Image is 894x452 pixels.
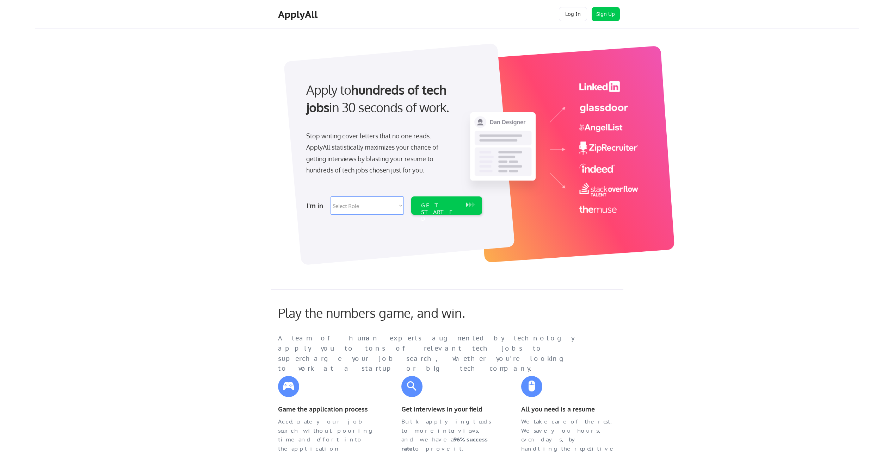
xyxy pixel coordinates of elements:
[592,7,620,21] button: Sign Up
[306,130,451,176] div: Stop writing cover letters that no one reads. ApplyAll statistically maximizes your chance of get...
[307,200,326,211] div: I'm in
[421,202,459,222] div: GET STARTED
[401,404,497,414] div: Get interviews in your field
[278,404,373,414] div: Game the application process
[559,7,587,21] button: Log In
[278,305,497,320] div: Play the numbers game, and win.
[521,404,616,414] div: All you need is a resume
[306,81,479,117] div: Apply to in 30 seconds of work.
[306,82,450,115] strong: hundreds of tech jobs
[278,333,588,374] div: A team of human experts augmented by technology apply you to tons of relevant tech jobs to superc...
[278,8,320,20] div: ApplyAll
